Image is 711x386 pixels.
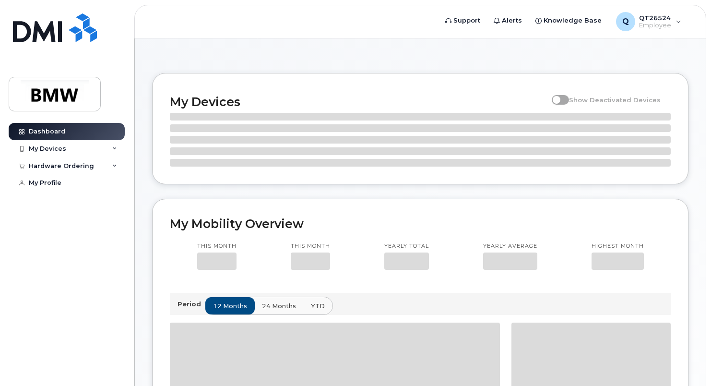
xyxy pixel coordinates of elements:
[483,242,537,250] p: Yearly average
[262,302,296,311] span: 24 months
[197,242,237,250] p: This month
[569,96,661,104] span: Show Deactivated Devices
[170,217,671,231] h2: My Mobility Overview
[291,242,330,250] p: This month
[170,95,547,109] h2: My Devices
[552,91,559,98] input: Show Deactivated Devices
[178,300,205,309] p: Period
[384,242,429,250] p: Yearly total
[592,242,644,250] p: Highest month
[311,302,325,311] span: YTD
